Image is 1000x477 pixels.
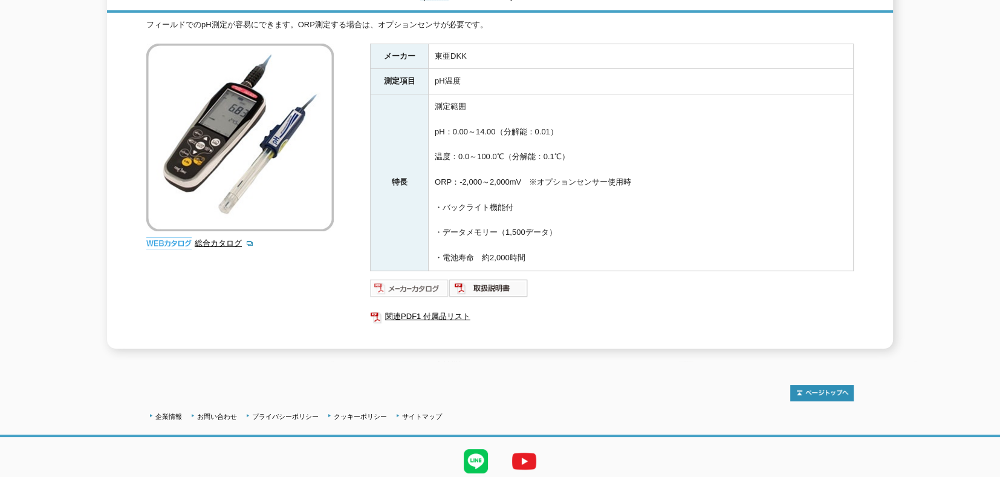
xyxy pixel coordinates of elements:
a: 関連PDF1 付属品リスト [370,309,854,324]
a: サイトマップ [402,413,442,420]
img: 取扱説明書 [449,278,528,298]
td: 測定範囲 pH：0.00～14.00（分解能：0.01） 温度：0.0～100.0℃（分解能：0.1℃） ORP：-2,000～2,000mV ※オプションセンサー使用時 ・バックライト機能付 ... [429,94,854,271]
a: 総合カタログ [195,238,254,248]
img: トップページへ [790,385,854,401]
th: 測定項目 [371,69,429,94]
a: クッキーポリシー [334,413,387,420]
a: 企業情報 [155,413,182,420]
img: メーカーカタログ [370,278,449,298]
img: ポータブルpH計 HM-40P [146,44,334,231]
a: プライバシーポリシー [252,413,319,420]
div: フィールドでのpH測定が容易にできます。ORP測定する場合は、オプションセンサが必要です。 [146,19,854,31]
a: 取扱説明書 [449,286,528,295]
td: pH温度 [429,69,854,94]
td: 東亜DKK [429,44,854,69]
th: 特長 [371,94,429,271]
img: webカタログ [146,237,192,249]
a: メーカーカタログ [370,286,449,295]
th: メーカー [371,44,429,69]
a: お問い合わせ [197,413,237,420]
